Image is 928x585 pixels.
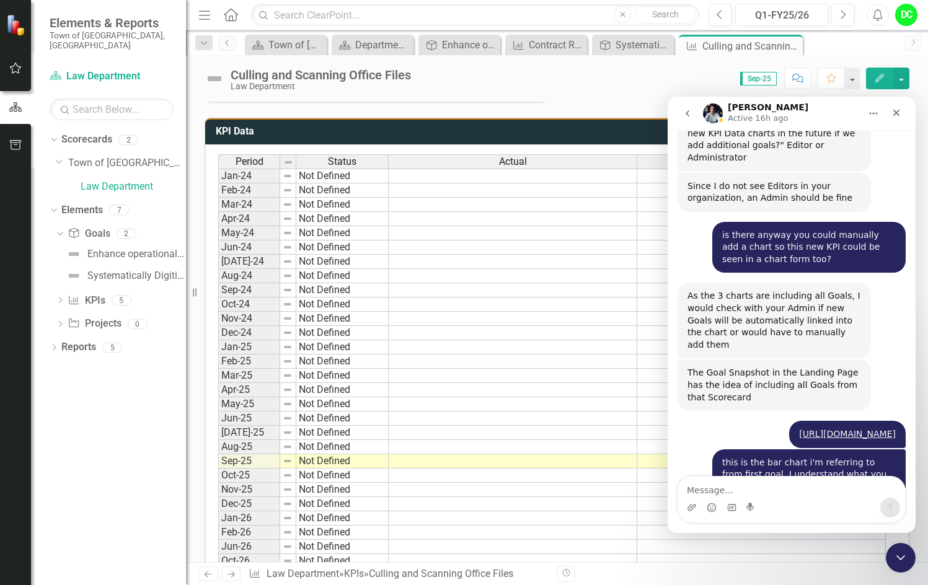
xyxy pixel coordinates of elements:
[283,185,293,195] img: 8DAGhfEEPCf229AAAAAElFTkSuQmCC
[249,567,547,581] div: » »
[231,68,411,82] div: Culling and Scanning Office Files
[213,401,232,421] button: Send a message…
[55,133,228,169] div: is there anyway you could manually add a chart so this new KPI could be seen in a chart form too?
[87,270,186,281] div: Systematically Digitize All Office Files
[50,99,174,120] input: Search Below...
[296,468,389,483] td: Not Defined
[283,342,293,352] img: 8DAGhfEEPCf229AAAAAElFTkSuQmCC
[218,397,280,411] td: May-25
[218,440,280,454] td: Aug-25
[218,212,280,226] td: Apr-24
[117,228,136,239] div: 2
[296,340,389,354] td: Not Defined
[283,242,293,252] img: 8DAGhfEEPCf229AAAAAElFTkSuQmCC
[529,37,584,53] div: Contract Review: Increase the contract turnaround time to 90% [DATE] or less by [DATE].
[10,263,203,314] div: The Goal Snapshot in the Landing Page has the idea of including all Goals from that Scorecard
[296,454,389,468] td: Not Defined
[740,8,824,23] div: Q1-FY25/26
[283,413,293,423] img: 8DAGhfEEPCf229AAAAAElFTkSuQmCC
[218,169,280,183] td: Jan-24
[267,568,339,579] a: Law Department
[283,428,293,438] img: 8DAGhfEEPCf229AAAAAElFTkSuQmCC
[218,540,280,554] td: Jun-26
[296,326,389,340] td: Not Defined
[63,266,186,286] a: Systematically Digitize All Office Files
[668,97,916,533] iframe: Intercom live chat
[296,240,389,255] td: Not Defined
[283,271,293,281] img: 8DAGhfEEPCf229AAAAAElFTkSuQmCC
[10,125,238,187] div: Diane says…
[283,356,293,366] img: 8DAGhfEEPCf229AAAAAElFTkSuQmCC
[283,214,293,224] img: 8DAGhfEEPCf229AAAAAElFTkSuQmCC
[886,543,916,573] iframe: Intercom live chat
[10,76,238,125] div: Walter says…
[10,76,203,115] div: Since I do not see Editors in your organization, an Admin should be fine
[296,426,389,440] td: Not Defined
[218,369,280,383] td: Mar-25
[442,37,497,53] div: Enhance operational effectiveness and efficiency.
[218,526,280,540] td: Feb-26
[79,406,89,416] button: Start recording
[335,37,410,53] a: Department Landing Page
[283,328,293,338] img: 8DAGhfEEPCf229AAAAAElFTkSuQmCC
[81,180,186,194] a: Law Department
[344,568,364,579] a: KPIs
[283,485,293,495] img: 8DAGhfEEPCf229AAAAAElFTkSuQmCC
[296,554,389,568] td: Not Defined
[68,156,186,170] a: Town of [GEOGRAPHIC_DATA]
[283,371,293,380] img: 8DAGhfEEPCf229AAAAAElFTkSuQmCC
[20,193,193,254] div: As the 3 charts are including all Goals, I would check with your Admin if new Goals will be autom...
[283,171,293,181] img: 8DAGhfEEPCf229AAAAAElFTkSuQmCC
[218,269,280,283] td: Aug-24
[218,240,280,255] td: Jun-24
[236,156,263,167] span: Period
[61,133,112,147] a: Scorecards
[68,227,110,241] a: Goals
[218,468,280,483] td: Oct-25
[102,342,122,353] div: 5
[283,513,293,523] img: 8DAGhfEEPCf229AAAAAElFTkSuQmCC
[218,255,280,269] td: [DATE]-24
[283,470,293,480] img: 8DAGhfEEPCf229AAAAAElFTkSuQmCC
[218,511,280,526] td: Jan-26
[218,383,280,397] td: Apr-25
[283,527,293,537] img: 8DAGhfEEPCf229AAAAAElFTkSuQmCC
[702,38,800,54] div: Culling and Scanning Office Files
[68,294,105,308] a: KPIs
[122,324,238,351] div: [URL][DOMAIN_NAME]
[10,263,238,324] div: Walter says…
[20,84,193,108] div: Since I do not see Editors in your organization, an Admin should be fine
[283,542,293,552] img: 8DAGhfEEPCf229AAAAAElFTkSuQmCC
[296,212,389,226] td: Not Defined
[283,499,293,509] img: 8DAGhfEEPCf229AAAAAElFTkSuQmCC
[218,198,280,212] td: Mar-24
[283,385,293,395] img: 8DAGhfEEPCf229AAAAAElFTkSuQmCC
[283,200,293,209] img: 8DAGhfEEPCf229AAAAAElFTkSuQmCC
[283,442,293,452] img: 8DAGhfEEPCf229AAAAAElFTkSuQmCC
[61,340,96,354] a: Reports
[283,285,293,295] img: 8DAGhfEEPCf229AAAAAElFTkSuQmCC
[128,319,148,329] div: 0
[283,157,293,167] img: 8DAGhfEEPCf229AAAAAElFTkSuQmCC
[251,4,699,26] input: Search ClearPoint...
[422,37,497,53] a: Enhance operational effectiveness and efficiency.
[66,268,81,283] img: Not Defined
[634,6,696,24] button: Search
[283,257,293,266] img: 8DAGhfEEPCf229AAAAAElFTkSuQmCC
[19,406,29,416] button: Upload attachment
[268,37,324,53] div: Town of [GEOGRAPHIC_DATA] Page
[10,186,203,262] div: As the 3 charts are including all Goals, I would check with your Admin if new Goals will be autom...
[740,72,777,86] span: Sep-25
[218,312,280,326] td: Nov-24
[50,15,174,30] span: Elements & Reports
[20,7,193,68] div: "so are you saying that my Administrator should be creating these new KPI Data charts in the futu...
[218,411,280,426] td: Jun-25
[296,354,389,369] td: Not Defined
[296,540,389,554] td: Not Defined
[283,314,293,323] img: 8DAGhfEEPCf229AAAAAElFTkSuQmCC
[895,4,917,26] div: DC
